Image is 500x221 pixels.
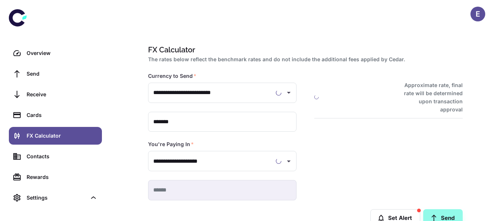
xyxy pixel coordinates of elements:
[396,81,463,114] h6: Approximate rate, final rate will be determined upon transaction approval
[284,87,294,98] button: Open
[9,127,102,145] a: FX Calculator
[27,111,97,119] div: Cards
[148,72,196,80] label: Currency to Send
[27,90,97,99] div: Receive
[9,65,102,83] a: Send
[284,156,294,166] button: Open
[9,168,102,186] a: Rewards
[9,148,102,165] a: Contacts
[470,7,485,21] button: E
[27,152,97,160] div: Contacts
[9,106,102,124] a: Cards
[148,141,194,148] label: You're Paying In
[27,132,97,140] div: FX Calculator
[27,194,86,202] div: Settings
[148,44,460,55] h1: FX Calculator
[27,173,97,181] div: Rewards
[27,49,97,57] div: Overview
[27,70,97,78] div: Send
[9,86,102,103] a: Receive
[9,44,102,62] a: Overview
[9,189,102,207] div: Settings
